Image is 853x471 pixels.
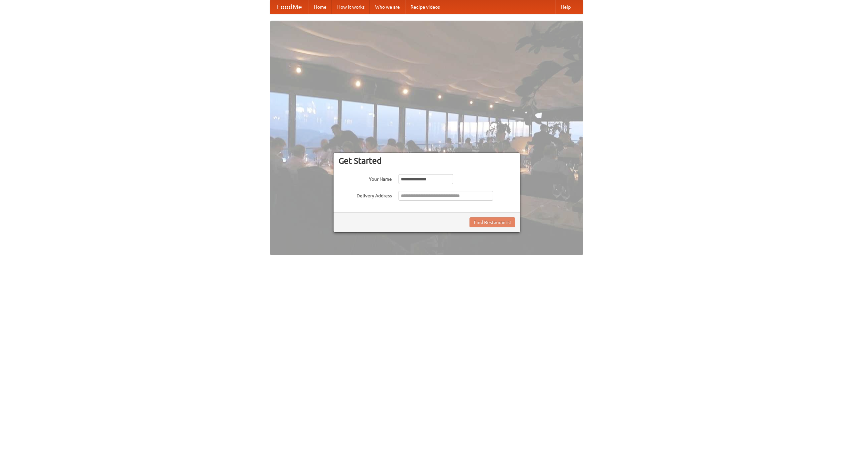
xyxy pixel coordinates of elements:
a: Help [555,0,576,14]
button: Find Restaurants! [469,217,515,227]
label: Your Name [339,174,392,182]
h3: Get Started [339,156,515,166]
a: How it works [332,0,370,14]
a: Recipe videos [405,0,445,14]
label: Delivery Address [339,191,392,199]
a: Home [309,0,332,14]
a: Who we are [370,0,405,14]
a: FoodMe [270,0,309,14]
